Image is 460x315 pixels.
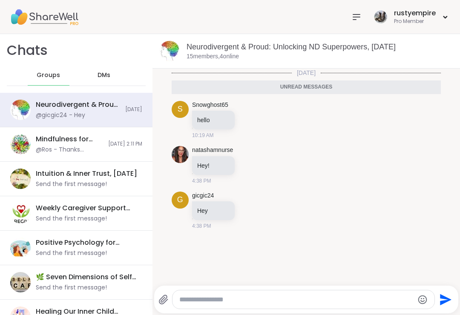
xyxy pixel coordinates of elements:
[36,249,107,258] div: Send the first message!
[435,290,454,309] button: Send
[374,10,388,24] img: rustyempire
[192,222,211,230] span: 4:38 PM
[192,101,228,109] a: Snowghost65
[10,272,31,292] img: 🌿 Seven Dimensions of Self-Care: ✨Spiritual, Oct 16
[36,215,107,223] div: Send the first message!
[192,192,214,200] a: gicgic24
[197,161,230,170] p: Hey!
[10,169,31,189] img: Intuition & Inner Trust, Oct 15
[10,238,31,258] img: Positive Psychology for Everyday Happiness, Oct 15
[7,41,48,60] h1: Chats
[178,103,183,115] span: S
[108,140,142,148] span: [DATE] 2:11 PM
[292,69,321,77] span: [DATE]
[159,41,180,61] img: Neurodivergent & Proud: Unlocking ND Superpowers, Oct 14
[179,295,414,304] textarea: Type your message
[36,238,137,247] div: Positive Psychology for Everyday Happiness, [DATE]
[172,146,189,163] img: https://sharewell-space-live.sfo3.digitaloceanspaces.com/user-generated/a48c0bee-b1e8-4ea2-86ec-9...
[37,71,60,80] span: Groups
[36,272,137,282] div: 🌿 Seven Dimensions of Self-Care: ✨Spiritual, [DATE]
[10,203,31,223] img: Weekly Caregiver Support Space, Oct 13
[36,203,137,213] div: Weekly Caregiver Support Space, [DATE]
[36,283,107,292] div: Send the first message!
[172,80,441,94] div: Unread messages
[192,132,214,139] span: 10:19 AM
[98,71,110,80] span: DMs
[394,18,436,25] div: Pro Member
[187,43,396,51] a: Neurodivergent & Proud: Unlocking ND Superpowers, [DATE]
[10,2,78,32] img: ShareWell Nav Logo
[36,100,120,109] div: Neurodivergent & Proud: Unlocking ND Superpowers, [DATE]
[36,111,85,120] div: @gicgic24 - Hey
[10,134,31,155] img: Mindfulness for ADHD, Oct 13
[125,106,142,113] span: [DATE]
[177,194,183,206] span: g
[10,100,31,120] img: Neurodivergent & Proud: Unlocking ND Superpowers, Oct 14
[192,177,211,185] span: 4:38 PM
[36,146,103,154] div: @Ros - Thanks [PERSON_NAME] 😊
[187,52,239,61] p: 15 members, 4 online
[36,180,107,189] div: Send the first message!
[36,169,137,178] div: Intuition & Inner Trust, [DATE]
[36,135,103,144] div: Mindfulness for [MEDICAL_DATA], [DATE]
[192,146,233,155] a: natashamnurse
[197,206,230,215] p: Hey
[394,9,436,18] div: rustyempire
[197,116,230,124] p: hello
[417,295,428,305] button: Emoji picker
